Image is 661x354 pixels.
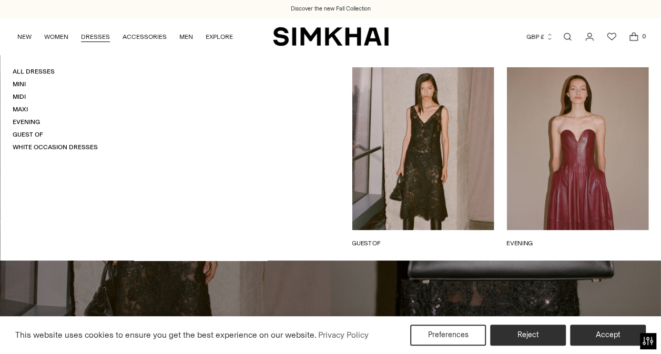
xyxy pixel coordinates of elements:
[123,25,167,48] a: ACCESSORIES
[623,26,644,47] a: Open cart modal
[15,330,317,340] span: This website uses cookies to ensure you get the best experience on our website.
[490,325,566,346] button: Reject
[579,26,600,47] a: Go to the account page
[179,25,193,48] a: MEN
[639,32,648,41] span: 0
[601,26,622,47] a: Wishlist
[410,325,486,346] button: Preferences
[570,325,646,346] button: Accept
[526,25,553,48] button: GBP £
[44,25,68,48] a: WOMEN
[317,327,370,343] a: Privacy Policy (opens in a new tab)
[81,25,110,48] a: DRESSES
[291,5,371,13] a: Discover the new Fall Collection
[557,26,578,47] a: Open search modal
[273,26,389,47] a: SIMKHAI
[17,25,32,48] a: NEW
[206,25,233,48] a: EXPLORE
